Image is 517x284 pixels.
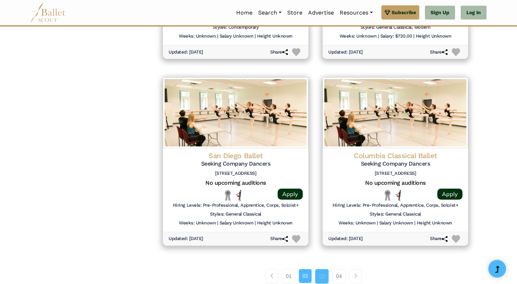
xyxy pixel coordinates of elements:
[323,77,468,148] img: Logo
[169,151,303,160] h4: San Diego Ballet
[255,5,284,20] a: Search
[328,171,462,177] h6: [STREET_ADDRESS]
[340,33,376,39] h6: Weeks: Unknown
[392,9,416,16] span: Subscribe
[169,49,203,55] h6: Updated: [DATE]
[278,189,303,200] a: Apply
[213,24,258,30] h6: Styles: Contemporary
[217,33,218,39] h6: |
[299,269,312,283] a: 02
[169,179,303,187] h5: No upcoming auditions
[378,33,379,39] h6: |
[328,49,363,55] h6: Updated: [DATE]
[328,236,363,242] h6: Updated: [DATE]
[284,5,305,20] a: Store
[385,9,390,16] img: gem.svg
[425,6,455,20] a: Sign Up
[217,220,218,226] h6: |
[383,190,392,201] img: Local
[333,202,458,208] h6: Hiring Levels: Pre-Professional, Apprentice, Corps, Soloist+
[179,220,216,226] h6: Weeks: Unknown
[414,220,415,226] h6: |
[236,190,241,201] img: All
[416,33,451,39] h6: Height Unknown
[173,202,299,208] h6: Hiring Levels: Pre-Professional, Apprentice, Corps, Soloist+
[169,236,203,242] h6: Updated: [DATE]
[437,189,462,200] a: Apply
[379,220,413,226] h6: Salary Unknown
[169,160,303,168] h5: Seeking Company Dancers
[179,33,216,39] h6: Weeks: Unknown
[292,235,300,243] img: Heart
[292,48,300,56] img: Heart
[328,151,462,160] h4: Columbia Classical Ballet
[270,236,288,242] h6: Share
[328,179,462,187] h5: No upcoming auditions
[220,220,253,226] h6: Salary Unknown
[257,33,292,39] h6: Height Unknown
[223,190,232,201] img: Local
[163,77,308,148] img: Logo
[328,160,462,168] h5: Seeking Company Dancers
[169,171,303,177] h6: [STREET_ADDRESS]
[396,190,401,201] img: All
[360,24,430,30] h6: Styles: General Classical, Modern
[315,269,329,283] a: 03
[270,49,288,55] h6: Share
[220,33,253,39] h6: Salary Unknown
[452,235,460,243] img: Heart
[430,49,448,55] h6: Share
[417,220,452,226] h6: Height Unknown
[255,33,256,39] h6: |
[257,220,292,226] h6: Height Unknown
[210,211,261,217] h6: Styles: General Classical
[233,5,255,20] a: Home
[452,48,460,56] img: Heart
[370,211,421,217] h6: Styles: General Classical
[413,33,414,39] h6: |
[305,5,337,20] a: Advertise
[381,5,419,20] a: Subscribe
[430,236,448,242] h6: Share
[332,269,346,283] a: 04
[266,269,366,283] nav: Page navigation example
[380,33,412,39] h6: Salary: $720.00
[255,220,256,226] h6: |
[282,269,295,283] a: 01
[377,220,378,226] h6: |
[337,5,375,20] a: Resources
[461,6,487,20] a: Log In
[339,220,375,226] h6: Weeks: Unknown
